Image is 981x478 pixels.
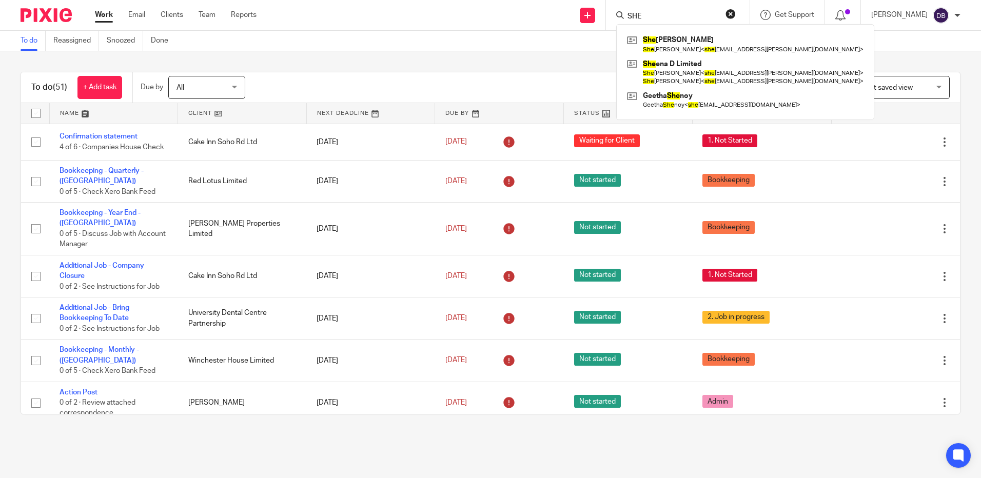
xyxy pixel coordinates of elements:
[21,8,72,22] img: Pixie
[178,340,307,382] td: Winchester House Limited
[306,255,435,297] td: [DATE]
[626,12,719,22] input: Search
[574,221,621,234] span: Not started
[855,84,913,91] span: Select saved view
[871,10,928,20] p: [PERSON_NAME]
[702,221,755,234] span: Bookkeeping
[306,340,435,382] td: [DATE]
[178,160,307,202] td: Red Lotus Limited
[77,76,122,99] a: + Add task
[178,203,307,255] td: [PERSON_NAME] Properties Limited
[60,346,139,364] a: Bookkeeping - Monthly - ([GEOGRAPHIC_DATA])
[178,124,307,160] td: Cake Inn Soho Rd Ltd
[60,262,144,280] a: Additional Job - Company Closure
[306,297,435,340] td: [DATE]
[574,174,621,187] span: Not started
[574,395,621,408] span: Not started
[60,167,144,185] a: Bookkeeping - Quarterly - ([GEOGRAPHIC_DATA])
[702,311,770,324] span: 2. Job in progress
[60,367,155,374] span: 0 of 5 · Check Xero Bank Feed
[775,11,814,18] span: Get Support
[53,31,99,51] a: Reassigned
[53,83,67,91] span: (51)
[60,188,155,195] span: 0 of 5 · Check Xero Bank Feed
[107,31,143,51] a: Snoozed
[445,315,467,322] span: [DATE]
[574,269,621,282] span: Not started
[60,133,138,140] a: Confirmation statement
[445,138,467,146] span: [DATE]
[306,160,435,202] td: [DATE]
[445,399,467,406] span: [DATE]
[178,382,307,424] td: [PERSON_NAME]
[60,209,141,227] a: Bookkeeping - Year End - ([GEOGRAPHIC_DATA])
[178,297,307,340] td: University Dental Centre Partnership
[933,7,949,24] img: svg%3E
[128,10,145,20] a: Email
[176,84,184,91] span: All
[60,304,129,322] a: Additional Job - Bring Bookkeeping To Date
[31,82,67,93] h1: To do
[21,31,46,51] a: To do
[445,225,467,232] span: [DATE]
[60,230,166,248] span: 0 of 5 · Discuss Job with Account Manager
[445,177,467,185] span: [DATE]
[702,395,733,408] span: Admin
[445,357,467,364] span: [DATE]
[151,31,176,51] a: Done
[60,325,160,332] span: 0 of 2 · See Instructions for Job
[161,10,183,20] a: Clients
[574,353,621,366] span: Not started
[231,10,257,20] a: Reports
[178,255,307,297] td: Cake Inn Soho Rd Ltd
[60,283,160,290] span: 0 of 2 · See Instructions for Job
[306,124,435,160] td: [DATE]
[95,10,113,20] a: Work
[725,9,736,19] button: Clear
[445,272,467,280] span: [DATE]
[702,174,755,187] span: Bookkeeping
[306,382,435,424] td: [DATE]
[60,144,164,151] span: 4 of 6 · Companies House Check
[574,311,621,324] span: Not started
[60,399,135,417] span: 0 of 2 · Review attached correspondence
[306,203,435,255] td: [DATE]
[574,134,640,147] span: Waiting for Client
[199,10,215,20] a: Team
[702,134,757,147] span: 1. Not Started
[702,269,757,282] span: 1. Not Started
[141,82,163,92] p: Due by
[60,389,97,396] a: Action Post
[702,353,755,366] span: Bookkeeping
